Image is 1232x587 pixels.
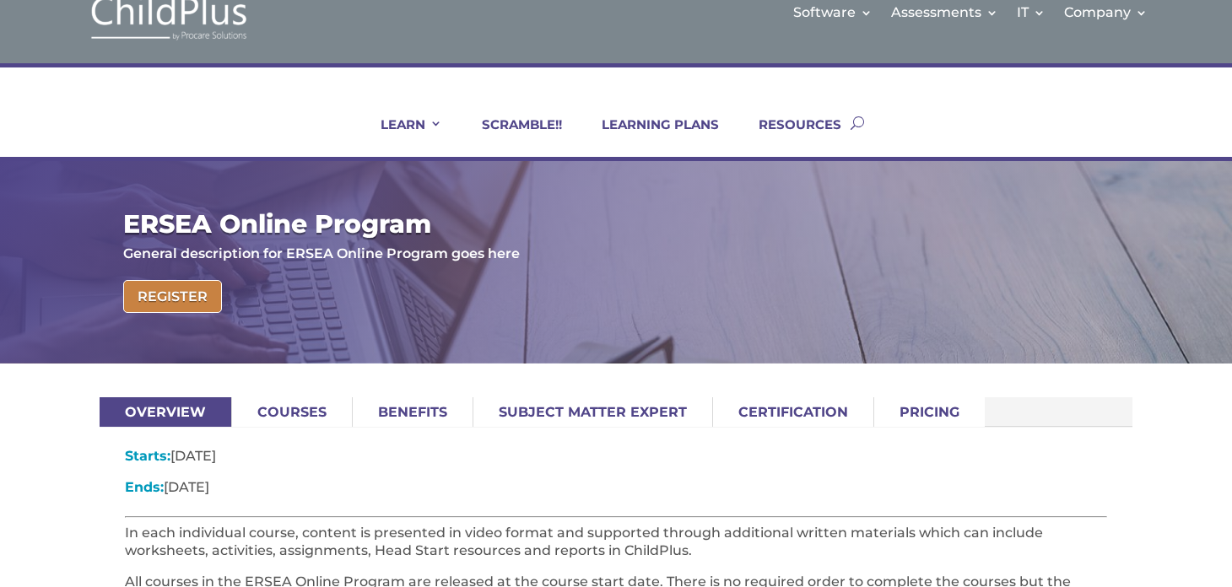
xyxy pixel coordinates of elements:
[232,397,352,427] a: Courses
[125,479,164,495] span: Ends:
[581,116,719,157] a: LEARNING PLANS
[100,397,231,427] a: Overview
[125,448,170,464] span: Starts:
[874,397,985,427] a: Pricing
[738,116,841,157] a: RESOURCES
[123,280,222,313] a: Register
[125,479,1107,510] p: [DATE]
[713,397,873,427] a: Certification
[125,525,1107,574] p: In each individual course, content is presented in video format and supported through additional ...
[359,116,442,157] a: LEARN
[123,245,1100,263] p: General description for ERSEA Online Program goes here
[473,397,712,427] a: Subject Matter Expert
[353,397,473,427] a: Benefits
[123,212,1100,245] h1: ERSEA Online Program
[461,116,562,157] a: SCRAMBLE!!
